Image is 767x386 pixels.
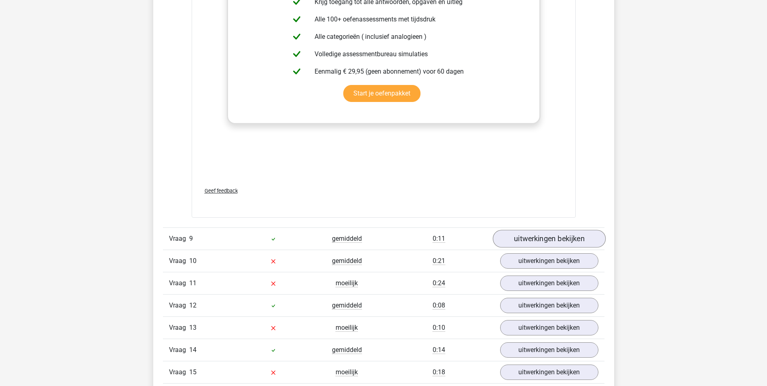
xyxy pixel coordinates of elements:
span: Vraag [169,367,189,377]
span: 15 [189,368,197,376]
span: 11 [189,279,197,287]
span: Vraag [169,234,189,244]
a: uitwerkingen bekijken [500,365,598,380]
span: 14 [189,346,197,354]
span: Vraag [169,256,189,266]
span: gemiddeld [332,301,362,310]
span: 13 [189,324,197,331]
a: uitwerkingen bekijken [500,320,598,335]
span: Vraag [169,301,189,310]
span: 0:11 [433,235,445,243]
span: 0:18 [433,368,445,376]
span: 12 [189,301,197,309]
span: 0:10 [433,324,445,332]
span: moeilijk [336,279,358,287]
span: moeilijk [336,368,358,376]
span: 0:21 [433,257,445,265]
span: Vraag [169,345,189,355]
a: Start je oefenpakket [343,85,420,102]
a: uitwerkingen bekijken [500,342,598,358]
a: uitwerkingen bekijken [492,230,605,248]
span: Geef feedback [205,188,238,194]
span: Vraag [169,323,189,333]
span: 9 [189,235,193,242]
a: uitwerkingen bekijken [500,276,598,291]
span: 10 [189,257,197,265]
span: gemiddeld [332,235,362,243]
span: Vraag [169,278,189,288]
span: 0:14 [433,346,445,354]
span: gemiddeld [332,257,362,265]
a: uitwerkingen bekijken [500,253,598,269]
a: uitwerkingen bekijken [500,298,598,313]
span: gemiddeld [332,346,362,354]
span: moeilijk [336,324,358,332]
span: 0:08 [433,301,445,310]
span: 0:24 [433,279,445,287]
